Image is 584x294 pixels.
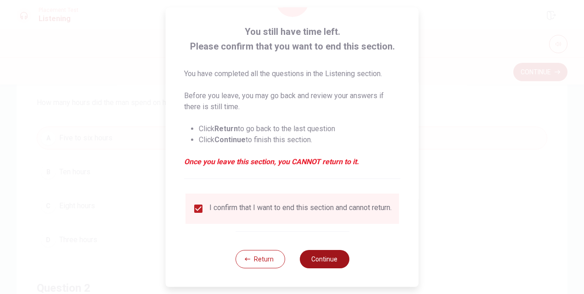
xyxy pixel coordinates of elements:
p: You have completed all the questions in the Listening section. [184,68,400,79]
div: I confirm that I want to end this section and cannot return. [209,203,392,214]
li: Click to go back to the last question [199,123,400,134]
button: Continue [299,250,349,268]
button: Return [235,250,285,268]
strong: Continue [214,135,246,144]
strong: Return [214,124,238,133]
p: Before you leave, you may go back and review your answers if there is still time. [184,90,400,112]
em: Once you leave this section, you CANNOT return to it. [184,156,400,167]
span: You still have time left. Please confirm that you want to end this section. [184,24,400,54]
li: Click to finish this section. [199,134,400,145]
